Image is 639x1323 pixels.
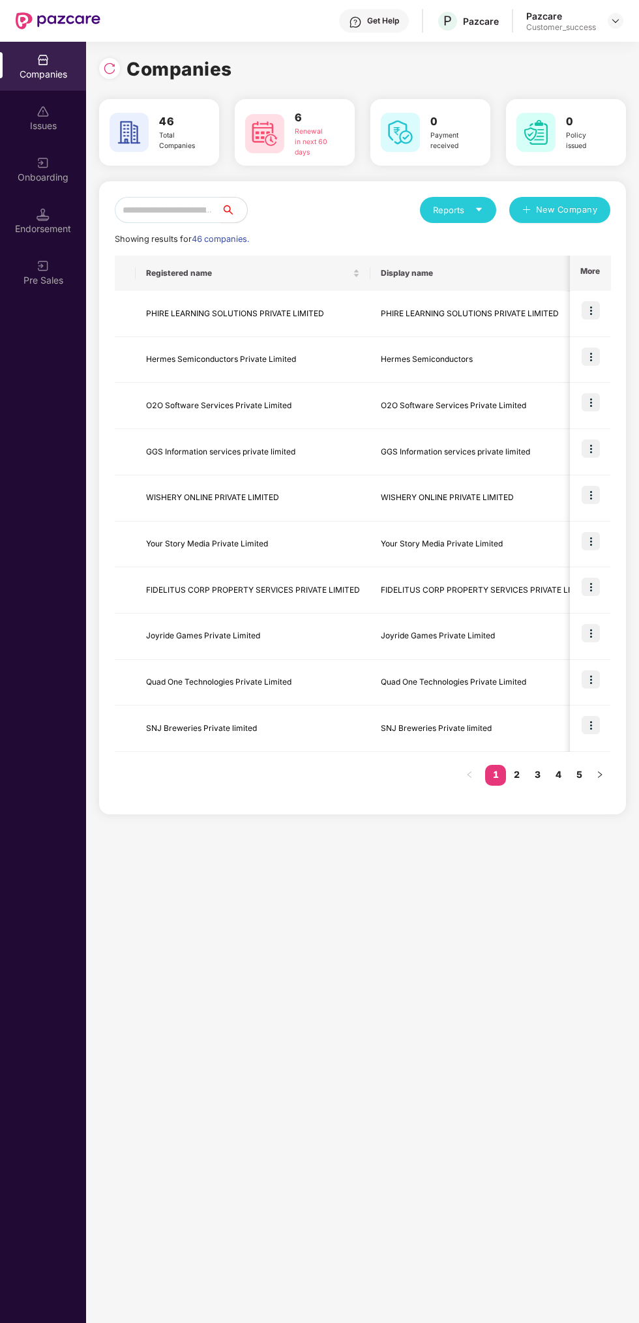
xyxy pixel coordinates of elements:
div: Renewal in next 60 days [295,126,330,158]
h3: 0 [566,113,601,130]
li: 2 [506,765,527,786]
a: 1 [485,765,506,784]
h3: 46 [159,113,194,130]
div: Pazcare [526,10,596,22]
td: Your Story Media Private Limited [370,522,605,568]
span: plus [522,205,531,216]
div: Reports [433,203,483,216]
li: 4 [548,765,569,786]
img: icon [582,348,600,366]
li: 5 [569,765,589,786]
span: left [466,771,473,779]
span: search [220,205,247,215]
img: svg+xml;base64,PHN2ZyB4bWxucz0iaHR0cDovL3d3dy53My5vcmcvMjAwMC9zdmciIHdpZHRoPSI2MCIgaGVpZ2h0PSI2MC... [110,113,149,152]
td: Hermes Semiconductors [370,337,605,383]
img: icon [582,301,600,320]
img: svg+xml;base64,PHN2ZyB3aWR0aD0iMjAiIGhlaWdodD0iMjAiIHZpZXdCb3g9IjAgMCAyMCAyMCIgZmlsbD0ibm9uZSIgeG... [37,260,50,273]
li: Previous Page [459,765,480,786]
img: svg+xml;base64,PHN2ZyBpZD0iSGVscC0zMngzMiIgeG1sbnM9Imh0dHA6Ly93d3cudzMub3JnLzIwMDAvc3ZnIiB3aWR0aD... [349,16,362,29]
li: Next Page [589,765,610,786]
img: icon [582,486,600,504]
span: right [596,771,604,779]
td: PHIRE LEARNING SOLUTIONS PRIVATE LIMITED [136,291,370,337]
th: Registered name [136,256,370,291]
td: O2O Software Services Private Limited [136,383,370,429]
a: 4 [548,765,569,784]
h3: 0 [430,113,466,130]
td: WISHERY ONLINE PRIVATE LIMITED [370,475,605,522]
img: svg+xml;base64,PHN2ZyB4bWxucz0iaHR0cDovL3d3dy53My5vcmcvMjAwMC9zdmciIHdpZHRoPSI2MCIgaGVpZ2h0PSI2MC... [516,113,556,152]
td: O2O Software Services Private Limited [370,383,605,429]
td: Quad One Technologies Private Limited [136,660,370,706]
td: SNJ Breweries Private limited [370,706,605,752]
a: 2 [506,765,527,784]
span: Registered name [146,268,350,278]
div: Payment received [430,130,466,152]
img: icon [582,578,600,596]
img: svg+xml;base64,PHN2ZyB4bWxucz0iaHR0cDovL3d3dy53My5vcmcvMjAwMC9zdmciIHdpZHRoPSI2MCIgaGVpZ2h0PSI2MC... [245,114,284,153]
td: PHIRE LEARNING SOLUTIONS PRIVATE LIMITED [370,291,605,337]
td: GGS Information services private limited [136,429,370,475]
img: icon [582,670,600,689]
span: Display name [381,268,585,278]
th: More [570,256,610,291]
div: Total Companies [159,130,194,152]
td: GGS Information services private limited [370,429,605,475]
span: Showing results for [115,234,249,244]
a: 3 [527,765,548,784]
div: Get Help [367,16,399,26]
div: Policy issued [566,130,601,152]
img: svg+xml;base64,PHN2ZyBpZD0iRHJvcGRvd24tMzJ4MzIiIHhtbG5zPSJodHRwOi8vd3d3LnczLm9yZy8yMDAwL3N2ZyIgd2... [610,16,621,26]
button: search [220,197,248,223]
img: svg+xml;base64,PHN2ZyB3aWR0aD0iMTQuNSIgaGVpZ2h0PSIxNC41IiB2aWV3Qm94PSIwIDAgMTYgMTYiIGZpbGw9Im5vbm... [37,208,50,221]
td: SNJ Breweries Private limited [136,706,370,752]
td: FIDELITUS CORP PROPERTY SERVICES PRIVATE LIMITED [136,567,370,614]
td: Joyride Games Private Limited [370,614,605,660]
span: 46 companies. [192,234,249,244]
h1: Companies [126,55,232,83]
img: icon [582,439,600,458]
div: Pazcare [463,15,499,27]
img: svg+xml;base64,PHN2ZyBpZD0iUmVsb2FkLTMyeDMyIiB4bWxucz0iaHR0cDovL3d3dy53My5vcmcvMjAwMC9zdmciIHdpZH... [103,62,116,75]
button: plusNew Company [509,197,610,223]
img: New Pazcare Logo [16,12,100,29]
img: svg+xml;base64,PHN2ZyB4bWxucz0iaHR0cDovL3d3dy53My5vcmcvMjAwMC9zdmciIHdpZHRoPSI2MCIgaGVpZ2h0PSI2MC... [381,113,420,152]
img: icon [582,393,600,411]
span: New Company [536,203,598,216]
img: icon [582,532,600,550]
div: Customer_success [526,22,596,33]
button: left [459,765,480,786]
td: Joyride Games Private Limited [136,614,370,660]
a: 5 [569,765,589,784]
img: svg+xml;base64,PHN2ZyB3aWR0aD0iMjAiIGhlaWdodD0iMjAiIHZpZXdCb3g9IjAgMCAyMCAyMCIgZmlsbD0ibm9uZSIgeG... [37,156,50,170]
img: svg+xml;base64,PHN2ZyBpZD0iQ29tcGFuaWVzIiB4bWxucz0iaHR0cDovL3d3dy53My5vcmcvMjAwMC9zdmciIHdpZHRoPS... [37,53,50,67]
li: 1 [485,765,506,786]
th: Display name [370,256,605,291]
td: FIDELITUS CORP PROPERTY SERVICES PRIVATE LIMITED [370,567,605,614]
h3: 6 [295,110,330,126]
td: Your Story Media Private Limited [136,522,370,568]
li: 3 [527,765,548,786]
img: svg+xml;base64,PHN2ZyBpZD0iSXNzdWVzX2Rpc2FibGVkIiB4bWxucz0iaHR0cDovL3d3dy53My5vcmcvMjAwMC9zdmciIH... [37,105,50,118]
td: WISHERY ONLINE PRIVATE LIMITED [136,475,370,522]
span: P [443,13,452,29]
button: right [589,765,610,786]
span: caret-down [475,205,483,214]
img: icon [582,716,600,734]
td: Hermes Semiconductors Private Limited [136,337,370,383]
td: Quad One Technologies Private Limited [370,660,605,706]
img: icon [582,624,600,642]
